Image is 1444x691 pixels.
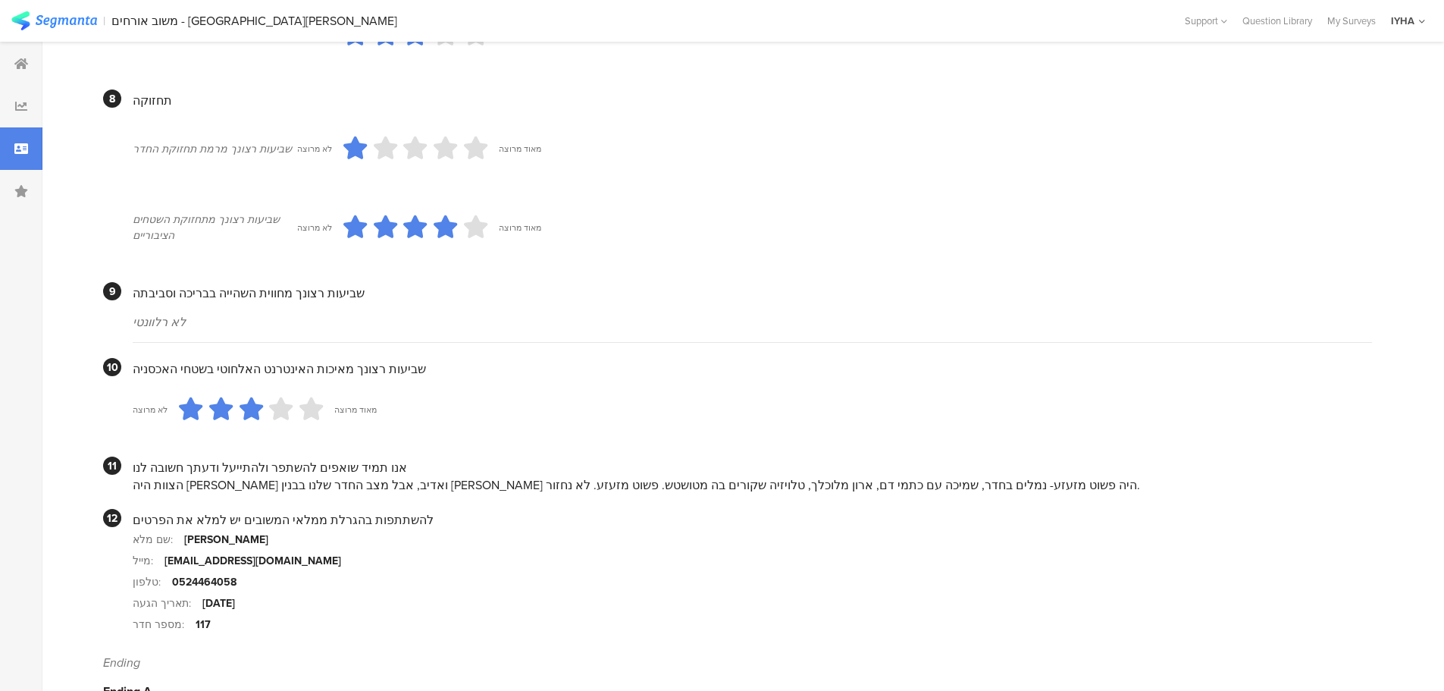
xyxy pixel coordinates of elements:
[133,212,297,243] div: שביעות רצונך מתחזוקת השטחים הציבוריים
[103,12,105,30] div: |
[103,90,121,108] div: 8
[1235,14,1320,28] a: Question Library
[1185,9,1227,33] div: Support
[133,360,1372,378] div: שביעות רצונך מאיכות האינטרנט האלחוטי בשטחי האכסניה
[133,92,1372,109] div: תחזוקה
[133,553,164,569] div: מייל:
[202,595,235,611] div: [DATE]
[103,282,121,300] div: 9
[334,404,377,416] div: מאוד מרוצה
[133,511,1372,529] div: להשתתפות בהגרלת ממלאי המשובים יש למלא את הפרטים
[133,313,1372,331] div: לא רלוונטי
[164,553,341,569] div: [EMAIL_ADDRESS][DOMAIN_NAME]
[103,654,1372,671] div: Ending
[103,509,121,527] div: 12
[1391,14,1414,28] div: IYHA
[133,574,172,590] div: טלפון:
[184,532,268,548] div: [PERSON_NAME]
[499,143,541,155] div: מאוד מרוצה
[103,457,121,475] div: 11
[499,221,541,234] div: מאוד מרוצה
[172,574,236,590] div: 0524464058
[1320,14,1383,28] a: My Surveys
[133,595,202,611] div: תאריך הגעה:
[133,404,168,416] div: לא מרוצה
[133,617,196,633] div: מספר חדר:
[133,141,297,157] div: שביעות רצונך מרמת תחזוקת החדר
[103,358,121,376] div: 10
[196,617,211,633] div: 117
[297,143,332,155] div: לא מרוצה
[133,476,1372,494] div: הצוות היה [PERSON_NAME] ואדיב, אבל מצב החדר שלנו בבנין [PERSON_NAME] היה פשוט מזעזע- נמלים בחדר, ...
[11,11,97,30] img: segmanta logo
[111,14,397,28] div: משוב אורחים - [GEOGRAPHIC_DATA][PERSON_NAME]
[133,532,184,548] div: שם מלא:
[297,221,332,234] div: לא מרוצה
[133,459,1372,476] div: אנו תמיד שואפים להשתפר ולהתייעל ודעתך חשובה לנו
[133,284,1372,302] div: שביעות רצונך מחווית השהייה בבריכה וסביבתה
